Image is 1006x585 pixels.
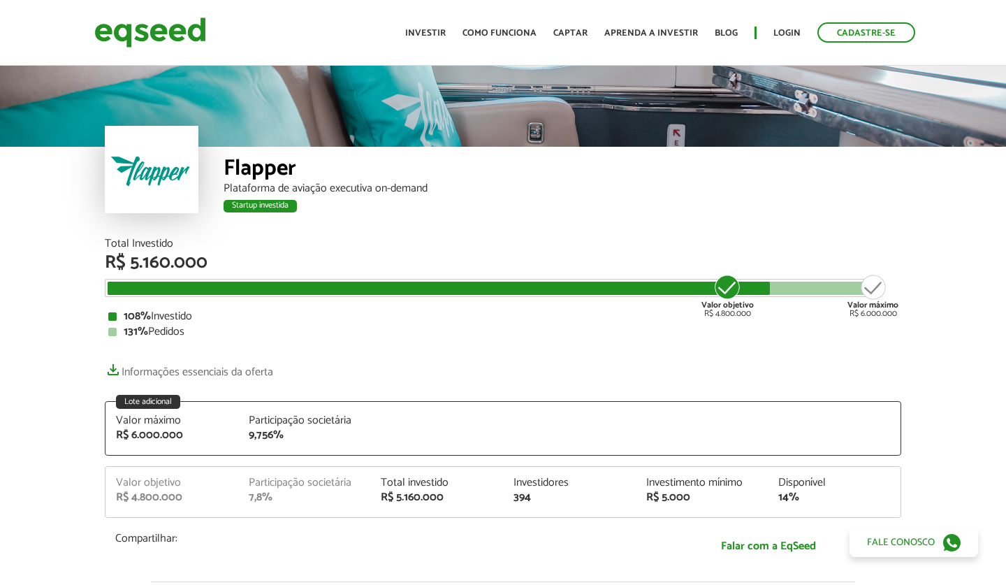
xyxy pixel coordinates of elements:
[116,430,228,441] div: R$ 6.000.000
[646,492,758,503] div: R$ 5.000
[224,157,901,183] div: Flapper
[94,14,206,51] img: EqSeed
[778,492,890,503] div: 14%
[405,29,446,38] a: Investir
[850,528,978,557] a: Fale conosco
[108,311,898,322] div: Investido
[105,238,901,250] div: Total Investido
[701,273,754,318] div: R$ 4.800.000
[116,395,180,409] div: Lote adicional
[249,430,360,441] div: 9,756%
[778,477,890,489] div: Disponível
[817,22,915,43] a: Cadastre-se
[115,532,625,545] p: Compartilhar:
[462,29,537,38] a: Como funciona
[553,29,588,38] a: Captar
[124,322,148,341] strong: 131%
[116,492,228,503] div: R$ 4.800.000
[249,415,360,426] div: Participação societária
[249,492,360,503] div: 7,8%
[715,29,738,38] a: Blog
[701,298,754,312] strong: Valor objetivo
[847,273,898,318] div: R$ 6.000.000
[604,29,698,38] a: Aprenda a investir
[773,29,801,38] a: Login
[108,326,898,338] div: Pedidos
[646,477,758,489] div: Investimento mínimo
[249,477,360,489] div: Participação societária
[847,298,898,312] strong: Valor máximo
[116,477,228,489] div: Valor objetivo
[224,183,901,194] div: Plataforma de aviação executiva on-demand
[513,492,625,503] div: 394
[513,477,625,489] div: Investidores
[105,359,273,378] a: Informações essenciais da oferta
[116,415,228,426] div: Valor máximo
[124,307,151,326] strong: 108%
[381,477,493,489] div: Total investido
[381,492,493,503] div: R$ 5.160.000
[646,532,891,561] a: Falar com a EqSeed
[224,200,297,212] div: Startup investida
[105,254,901,272] div: R$ 5.160.000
